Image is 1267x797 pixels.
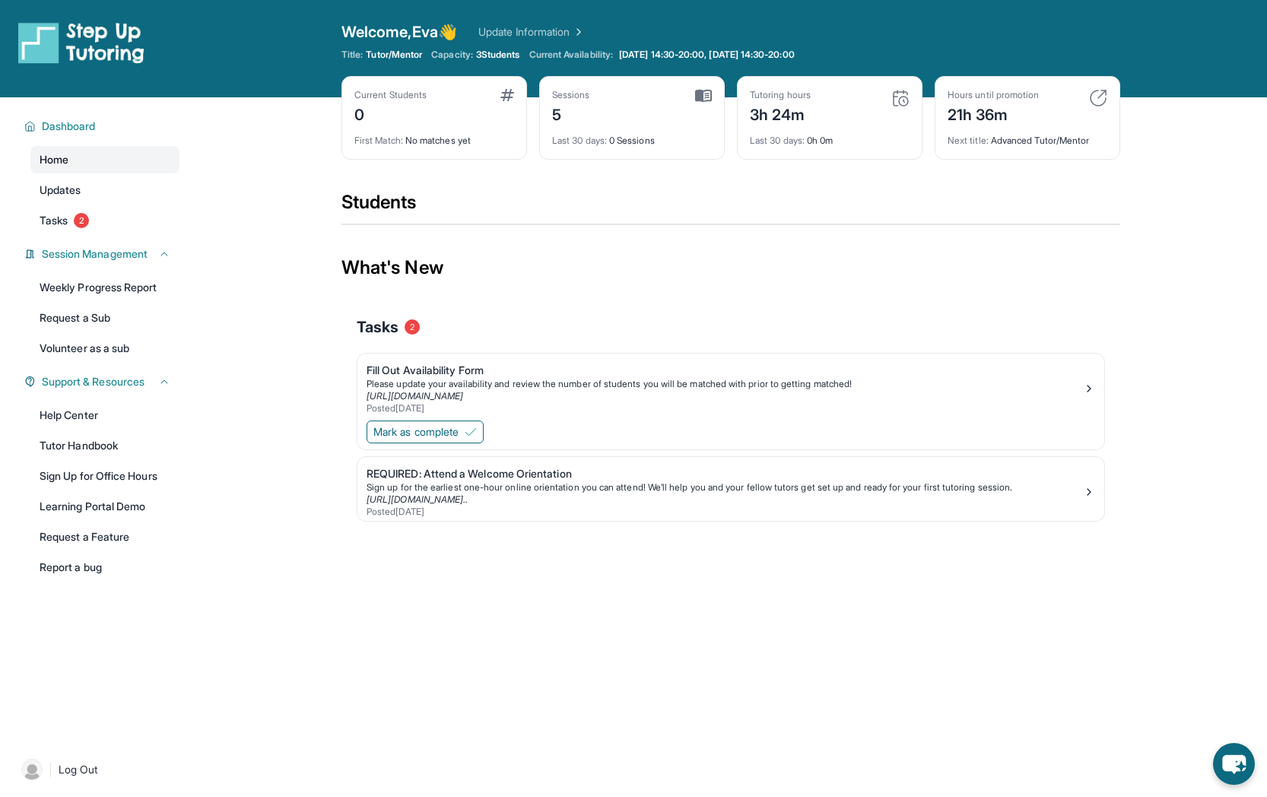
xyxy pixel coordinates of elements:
span: Dashboard [42,119,96,134]
a: Report a bug [30,554,179,581]
span: Updates [40,183,81,198]
div: Sessions [552,89,590,101]
div: Sign up for the earliest one-hour online orientation you can attend! We’ll help you and your fell... [367,481,1083,494]
div: 0 [354,101,427,125]
div: Tutoring hours [750,89,811,101]
img: Mark as complete [465,426,477,438]
span: [DATE] 14:30-20:00, [DATE] 14:30-20:00 [619,49,795,61]
a: [DATE] 14:30-20:00, [DATE] 14:30-20:00 [616,49,798,61]
a: Learning Portal Demo [30,493,179,520]
a: Tasks2 [30,207,179,234]
div: Current Students [354,89,427,101]
a: Tutor Handbook [30,432,179,459]
button: Dashboard [36,119,170,134]
span: Current Availability: [529,49,613,61]
div: REQUIRED: Attend a Welcome Orientation [367,466,1083,481]
span: Log Out [59,762,98,777]
span: Title: [341,49,363,61]
img: card [500,89,514,101]
a: Request a Sub [30,304,179,332]
button: chat-button [1213,743,1255,785]
span: Home [40,152,68,167]
a: [URL][DOMAIN_NAME] [367,390,463,402]
span: 2 [405,319,420,335]
span: Support & Resources [42,374,144,389]
a: REQUIRED: Attend a Welcome OrientationSign up for the earliest one-hour online orientation you ca... [357,457,1104,521]
span: Tasks [40,213,68,228]
span: Next title : [948,135,989,146]
div: Please update your availability and review the number of students you will be matched with prior ... [367,378,1083,390]
span: Welcome, Eva 👋 [341,21,457,43]
span: Tutor/Mentor [366,49,422,61]
img: Chevron Right [570,24,585,40]
div: 0 Sessions [552,125,712,147]
button: Support & Resources [36,374,170,389]
a: Weekly Progress Report [30,274,179,301]
div: Posted [DATE] [367,506,1083,518]
a: Volunteer as a sub [30,335,179,362]
div: What's New [341,234,1120,301]
a: Update Information [478,24,585,40]
span: Last 30 days : [750,135,805,146]
div: Fill Out Availability Form [367,363,1083,378]
div: Advanced Tutor/Mentor [948,125,1107,147]
span: Last 30 days : [552,135,607,146]
a: Help Center [30,402,179,429]
div: Students [341,190,1120,224]
div: 0h 0m [750,125,910,147]
span: | [49,760,52,779]
span: First Match : [354,135,403,146]
div: 3h 24m [750,101,811,125]
button: Mark as complete [367,421,484,443]
a: Updates [30,176,179,204]
span: Mark as complete [373,424,459,440]
img: user-img [21,759,43,780]
a: Fill Out Availability FormPlease update your availability and review the number of students you w... [357,354,1104,418]
a: Home [30,146,179,173]
span: Session Management [42,246,148,262]
span: Capacity: [431,49,473,61]
a: |Log Out [15,753,179,786]
div: 5 [552,101,590,125]
button: Session Management [36,246,170,262]
div: Hours until promotion [948,89,1039,101]
div: 21h 36m [948,101,1039,125]
a: [URL][DOMAIN_NAME].. [367,494,468,505]
div: Posted [DATE] [367,402,1083,414]
span: Tasks [357,316,399,338]
img: card [695,89,712,103]
span: 3 Students [476,49,520,61]
a: Sign Up for Office Hours [30,462,179,490]
img: logo [18,21,144,64]
img: card [891,89,910,107]
img: card [1089,89,1107,107]
div: No matches yet [354,125,514,147]
span: 2 [74,213,89,228]
a: Request a Feature [30,523,179,551]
